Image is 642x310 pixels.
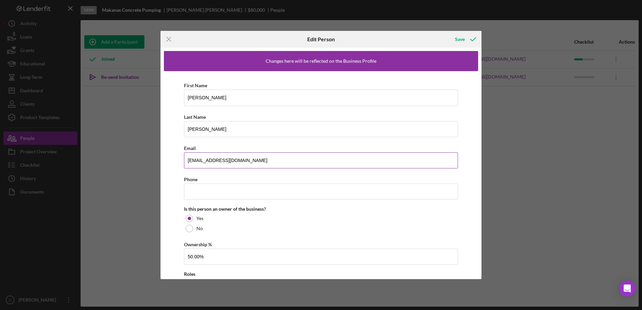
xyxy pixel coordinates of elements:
button: Save [448,33,481,46]
h6: Edit Person [307,36,335,42]
label: Last Name [184,114,206,120]
label: First Name [184,83,207,88]
label: No [196,226,203,231]
div: Changes here will be reflected on the Business Profile [266,58,376,64]
div: Roles [184,271,458,277]
div: Open Intercom Messenger [619,280,635,297]
div: Is this person an owner of the business? [184,206,458,212]
label: Phone [184,176,197,182]
label: Ownership % [184,242,212,247]
label: Email [184,145,196,151]
label: Yes [196,216,203,221]
div: Save [455,33,465,46]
